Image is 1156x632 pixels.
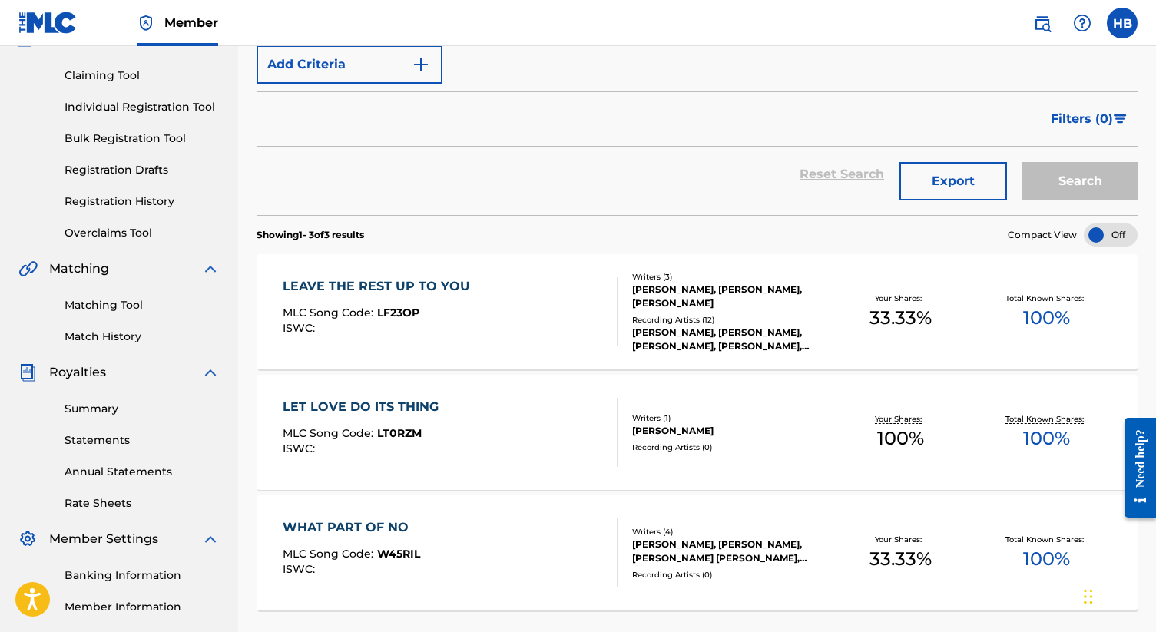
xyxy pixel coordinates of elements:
p: Total Known Shares: [1005,293,1088,304]
div: Writers ( 3 ) [632,271,826,283]
p: Total Known Shares: [1005,413,1088,425]
span: Matching [49,260,109,278]
a: Overclaims Tool [65,225,220,241]
span: 100 % [1023,304,1070,332]
a: WHAT PART OF NOMLC Song Code:W45RILISWC:Writers (4)[PERSON_NAME], [PERSON_NAME], [PERSON_NAME] [P... [257,495,1138,610]
div: User Menu [1107,8,1138,38]
span: 100 % [1023,545,1070,573]
img: Royalties [18,363,37,382]
span: ISWC : [283,562,319,576]
button: Export [899,162,1007,200]
a: Statements [65,432,220,448]
div: LEAVE THE REST UP TO YOU [283,277,478,296]
div: Recording Artists ( 0 ) [632,569,826,581]
img: expand [201,260,220,278]
a: Match History [65,329,220,345]
img: Top Rightsholder [137,14,155,32]
div: Writers ( 1 ) [632,412,826,424]
div: [PERSON_NAME], [PERSON_NAME], [PERSON_NAME] [632,283,826,310]
span: Filters ( 0 ) [1051,110,1113,128]
img: expand [201,530,220,548]
img: search [1033,14,1052,32]
div: [PERSON_NAME] [632,424,826,438]
span: 100 % [877,425,924,452]
img: expand [201,363,220,382]
div: WHAT PART OF NO [283,518,420,537]
button: Add Criteria [257,45,442,84]
img: 9d2ae6d4665cec9f34b9.svg [412,55,430,74]
div: Drag [1084,574,1093,620]
iframe: Chat Widget [1079,558,1156,632]
a: Member Information [65,599,220,615]
span: Royalties [49,363,106,382]
span: LF23OP [377,306,419,319]
span: 33.33 % [869,304,932,332]
span: 33.33 % [869,545,932,573]
span: LT0RZM [377,426,422,440]
button: Filters (0) [1042,100,1138,138]
span: 100 % [1023,425,1070,452]
a: LEAVE THE REST UP TO YOUMLC Song Code:LF23OPISWC:Writers (3)[PERSON_NAME], [PERSON_NAME], [PERSON... [257,254,1138,369]
div: [PERSON_NAME], [PERSON_NAME], [PERSON_NAME] [PERSON_NAME], [PERSON_NAME] [PERSON_NAME] [632,538,826,565]
p: Your Shares: [875,534,926,545]
img: filter [1114,114,1127,124]
a: Registration Drafts [65,162,220,178]
a: Individual Registration Tool [65,99,220,115]
span: Compact View [1008,228,1077,242]
div: Recording Artists ( 12 ) [632,314,826,326]
div: Help [1067,8,1098,38]
p: Your Shares: [875,413,926,425]
span: W45RIL [377,547,420,561]
div: Writers ( 4 ) [632,526,826,538]
iframe: Resource Center [1113,406,1156,530]
div: Recording Artists ( 0 ) [632,442,826,453]
img: Member Settings [18,530,37,548]
img: MLC Logo [18,12,78,34]
p: Your Shares: [875,293,926,304]
span: MLC Song Code : [283,306,377,319]
a: Matching Tool [65,297,220,313]
a: Annual Statements [65,464,220,480]
div: [PERSON_NAME], [PERSON_NAME], [PERSON_NAME], [PERSON_NAME], [PERSON_NAME] [632,326,826,353]
a: Registration History [65,194,220,210]
span: MLC Song Code : [283,426,377,440]
a: Bulk Registration Tool [65,131,220,147]
a: Rate Sheets [65,495,220,511]
span: MLC Song Code : [283,547,377,561]
span: Member [164,14,218,31]
p: Showing 1 - 3 of 3 results [257,228,364,242]
a: Summary [65,401,220,417]
span: ISWC : [283,321,319,335]
a: Public Search [1027,8,1058,38]
img: Matching [18,260,38,278]
span: Member Settings [49,530,158,548]
img: help [1073,14,1091,32]
a: LET LOVE DO ITS THINGMLC Song Code:LT0RZMISWC:Writers (1)[PERSON_NAME]Recording Artists (0)Your S... [257,375,1138,490]
a: Claiming Tool [65,68,220,84]
div: LET LOVE DO ITS THING [283,398,446,416]
p: Total Known Shares: [1005,534,1088,545]
a: Banking Information [65,567,220,584]
span: ISWC : [283,442,319,455]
